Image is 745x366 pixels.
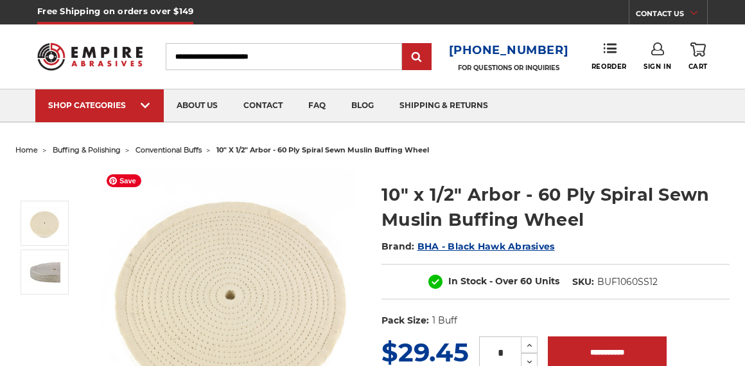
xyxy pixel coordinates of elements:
[432,314,457,327] dd: 1 Buff
[636,6,707,24] a: CONTACT US
[449,41,569,60] a: [PHONE_NUMBER]
[644,62,671,71] span: Sign In
[597,275,658,289] dd: BUF1060SS12
[489,275,518,287] span: - Over
[28,207,60,239] img: 10" x 1/2" Arbor - 60 Ply Spiral Sewn Muslin Buffing Wheel
[404,44,430,70] input: Submit
[37,36,143,77] img: Empire Abrasives
[449,64,569,72] p: FOR QUESTIONS OR INQUIRIES
[688,62,708,71] span: Cart
[592,42,627,70] a: Reorder
[381,314,429,327] dt: Pack Size:
[136,145,202,154] a: conventional buffs
[216,145,429,154] span: 10" x 1/2" arbor - 60 ply spiral sewn muslin buffing wheel
[448,275,487,287] span: In Stock
[28,256,60,288] img: 10" x 1/2" Arbor - 60 Ply Spiral Sewn Muslin Buffing Wheel
[535,275,559,287] span: Units
[387,89,501,122] a: shipping & returns
[592,62,627,71] span: Reorder
[231,89,295,122] a: contact
[572,275,594,289] dt: SKU:
[295,89,338,122] a: faq
[417,241,555,252] a: BHA - Black Hawk Abrasives
[381,182,730,232] h1: 10" x 1/2" Arbor - 60 Ply Spiral Sewn Muslin Buffing Wheel
[15,145,38,154] a: home
[164,89,231,122] a: about us
[520,275,532,287] span: 60
[48,100,151,110] div: SHOP CATEGORIES
[53,145,121,154] a: buffing & polishing
[688,42,708,71] a: Cart
[338,89,387,122] a: blog
[381,241,415,252] span: Brand:
[107,174,141,187] span: Save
